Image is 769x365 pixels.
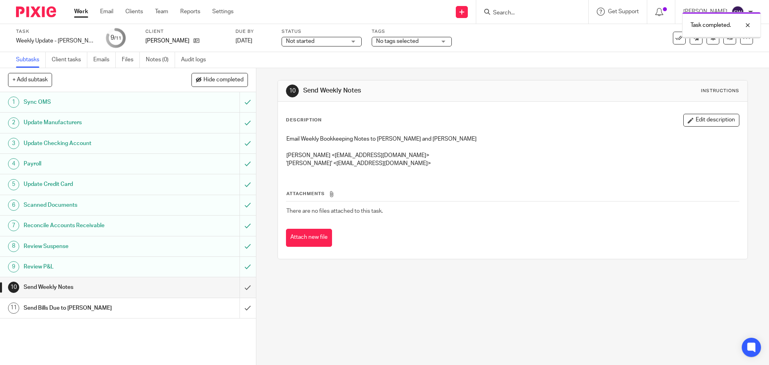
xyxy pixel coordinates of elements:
[180,8,200,16] a: Reports
[286,192,325,196] span: Attachments
[16,28,96,35] label: Task
[212,8,234,16] a: Settings
[125,8,143,16] a: Clients
[8,138,19,149] div: 3
[74,8,88,16] a: Work
[145,37,189,45] p: [PERSON_NAME]
[114,36,121,40] small: /11
[122,52,140,68] a: Files
[16,6,56,17] img: Pixie
[8,179,19,190] div: 5
[8,200,19,211] div: 6
[8,97,19,108] div: 1
[372,28,452,35] label: Tags
[701,88,739,94] div: Instructions
[376,38,419,44] span: No tags selected
[93,52,116,68] a: Emails
[683,114,739,127] button: Edit description
[286,159,739,167] p: '[PERSON_NAME]' <[EMAIL_ADDRESS][DOMAIN_NAME]>
[24,117,162,129] h1: Update Manufacturers
[203,77,244,83] span: Hide completed
[8,158,19,169] div: 4
[236,38,252,44] span: [DATE]
[286,208,383,214] span: There are no files attached to this task.
[8,220,19,231] div: 7
[24,199,162,211] h1: Scanned Documents
[8,73,52,87] button: + Add subtask
[286,117,322,123] p: Description
[24,281,162,293] h1: Send Weekly Notes
[731,6,744,18] img: svg%3E
[690,21,731,29] p: Task completed.
[100,8,113,16] a: Email
[145,28,225,35] label: Client
[24,96,162,108] h1: Sync OMS
[146,52,175,68] a: Notes (0)
[16,52,46,68] a: Subtasks
[286,229,332,247] button: Attach new file
[16,37,96,45] div: Weekly Update - Oberbeck
[286,135,739,143] p: Email Weekly Bookkeeping Notes to [PERSON_NAME] and [PERSON_NAME]
[286,151,739,159] p: [PERSON_NAME] <[EMAIL_ADDRESS][DOMAIN_NAME]>
[24,158,162,170] h1: Payroll
[8,261,19,272] div: 9
[24,178,162,190] h1: Update Credit Card
[24,261,162,273] h1: Review P&L
[24,302,162,314] h1: Send Bills Due to [PERSON_NAME]
[8,241,19,252] div: 8
[286,38,314,44] span: Not started
[282,28,362,35] label: Status
[286,85,299,97] div: 10
[24,240,162,252] h1: Review Suspense
[8,117,19,129] div: 2
[303,87,530,95] h1: Send Weekly Notes
[52,52,87,68] a: Client tasks
[8,302,19,314] div: 11
[181,52,212,68] a: Audit logs
[24,137,162,149] h1: Update Checking Account
[111,33,121,42] div: 9
[24,220,162,232] h1: Reconcile Accounts Receivable
[8,282,19,293] div: 10
[155,8,168,16] a: Team
[16,37,96,45] div: Weekly Update - [PERSON_NAME]
[191,73,248,87] button: Hide completed
[236,28,272,35] label: Due by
